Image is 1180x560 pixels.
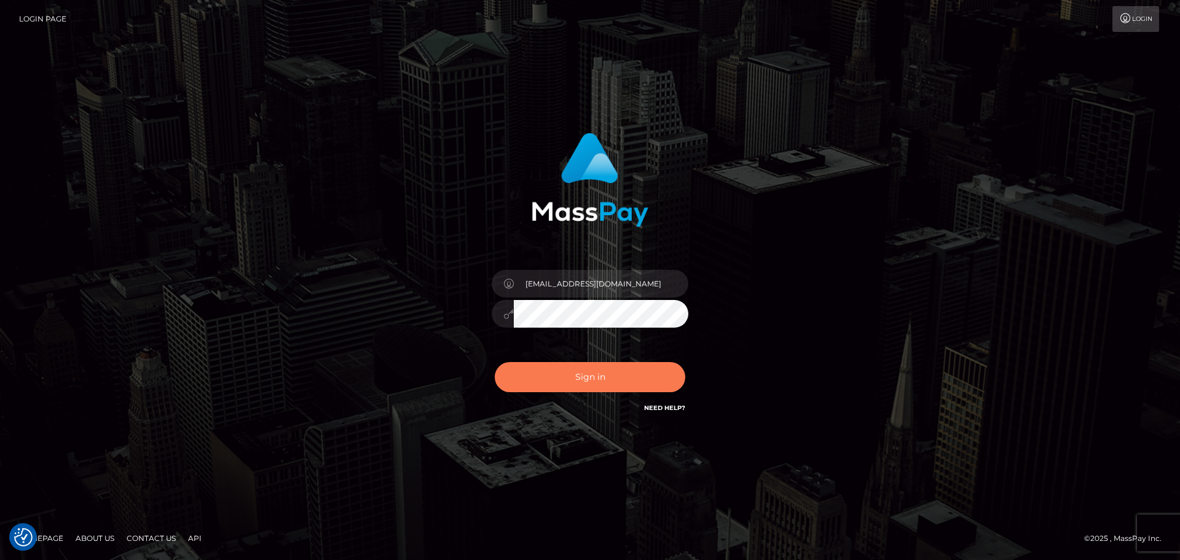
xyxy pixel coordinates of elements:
a: API [183,529,206,548]
a: About Us [71,529,119,548]
a: Login [1112,6,1159,32]
a: Login Page [19,6,66,32]
a: Need Help? [644,404,685,412]
button: Sign in [495,362,685,392]
button: Consent Preferences [14,528,33,546]
img: Revisit consent button [14,528,33,546]
a: Homepage [14,529,68,548]
div: © 2025 , MassPay Inc. [1084,532,1171,545]
img: MassPay Login [532,133,648,227]
input: Username... [514,270,688,298]
a: Contact Us [122,529,181,548]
